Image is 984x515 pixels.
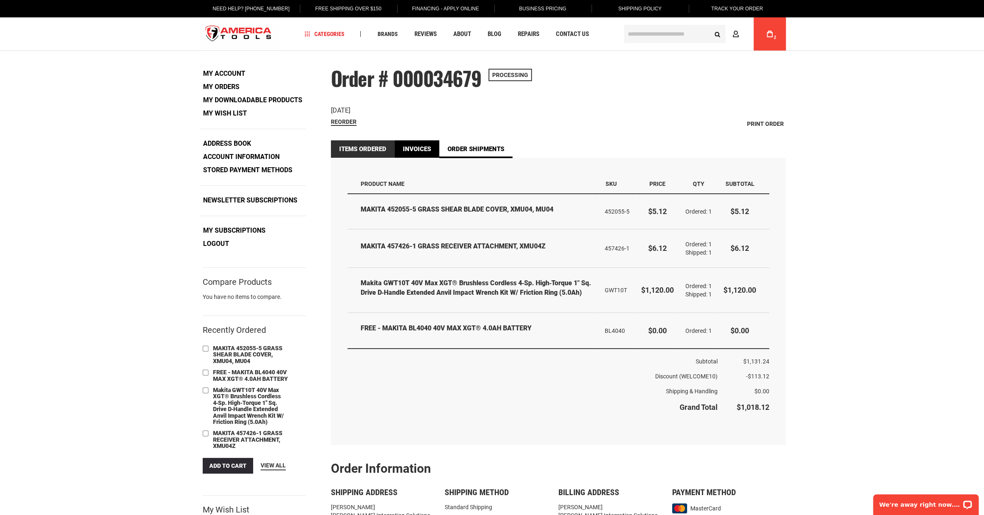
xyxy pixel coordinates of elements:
[487,31,501,37] span: Blog
[641,286,674,294] span: $1,120.00
[730,326,749,335] span: $0.00
[723,286,756,294] span: $1,120.00
[730,244,749,253] span: $6.12
[709,241,712,248] span: 1
[710,26,725,42] button: Search
[410,29,440,40] a: Reviews
[445,503,558,511] div: Standard Shipping
[200,194,300,207] a: Newsletter Subscriptions
[709,291,712,298] span: 1
[709,327,712,334] span: 1
[304,31,344,37] span: Categories
[488,69,532,81] span: Processing
[331,118,357,126] a: Reorder
[685,208,709,215] span: Ordered
[200,94,305,106] a: My Downloadable Products
[203,458,253,474] button: Add to Cart
[439,140,512,158] a: Order Shipments
[648,326,667,335] span: $0.00
[213,369,288,382] span: FREE - MAKITA BL4040 40V MAX XGT® 4.0AH BATTERY
[746,373,769,380] span: -$113.12
[514,29,543,40] a: Repairs
[709,283,712,289] span: 1
[618,6,662,12] span: Shipping Policy
[552,29,592,40] a: Contact Us
[672,503,687,513] img: mastercard.png
[301,29,348,40] a: Categories
[331,140,395,158] strong: Items Ordered
[213,430,283,449] span: MAKITA 457426-1 GRASS RECEIVER ATTACHMENT, XMU04Z
[200,67,248,80] a: My Account
[200,137,254,150] a: Address Book
[361,279,593,298] strong: Makita GWT10T 40V max XGT® Brushless Cordless 4‑Sp. High‑Torque 1" Sq. Drive D‑Handle Extended An...
[331,118,357,125] span: Reorder
[685,249,709,256] span: Shipped
[361,205,593,214] strong: MAKITA 452055-5 GRASS SHEAR BLADE COVER, XMU04, MU04
[347,369,718,384] th: Discount (WELCOME10)
[709,249,712,256] span: 1
[213,345,283,364] span: MAKITA 452055-5 GRASS SHEAR BLADE COVER, XMU04, MU04
[211,386,294,427] a: Makita GWT10T 40V max XGT® Brushless Cordless 4‑Sp. High‑Torque 1" Sq. Drive D‑Handle Extended An...
[599,174,635,194] th: SKU
[709,208,712,215] span: 1
[200,238,232,250] a: Logout
[774,35,776,40] span: 2
[211,344,294,366] a: MAKITA 452055-5 GRASS SHEAR BLADE COVER, XMU04, MU04
[211,368,294,384] a: FREE - MAKITA BL4040 40V MAX XGT® 4.0AH BATTERY
[558,487,619,497] span: Billing Address
[672,487,736,497] span: Payment Method
[718,174,769,194] th: Subtotal
[484,29,505,40] a: Blog
[737,403,769,412] span: $1,018.12
[685,241,709,248] span: Ordered
[199,19,279,50] img: America Tools
[200,151,283,163] a: Account Information
[762,17,778,51] a: 2
[680,174,718,194] th: Qty
[377,31,397,37] span: Brands
[395,140,439,158] a: Invoices
[331,461,431,476] strong: Order Information
[685,291,709,298] span: Shipped
[685,283,709,289] span: Ordered
[414,31,436,37] span: Reviews
[599,229,635,268] td: 457426-1
[331,487,397,497] span: Shipping Address
[203,83,239,91] strong: My Orders
[211,429,294,451] a: MAKITA 457426-1 GRASS RECEIVER ATTACHMENT, XMU04Z
[743,358,769,365] span: $1,131.24
[730,207,749,216] span: $5.12
[347,384,718,399] th: Shipping & Handling
[747,120,784,127] span: Print Order
[453,31,471,37] span: About
[203,325,266,335] strong: Recently Ordered
[261,461,286,470] a: View All
[200,107,250,120] a: My Wish List
[599,268,635,313] td: GWT10T
[209,462,247,469] span: Add to Cart
[445,487,509,497] span: Shipping Method
[203,506,249,513] strong: My Wish List
[680,403,718,412] strong: Grand Total
[449,29,474,40] a: About
[648,244,667,253] span: $6.12
[203,278,272,286] strong: Compare Products
[200,81,242,93] a: My Orders
[361,242,593,251] strong: MAKITA 457426-1 GRASS RECEIVER ATTACHMENT, XMU04Z
[213,387,284,425] span: Makita GWT10T 40V max XGT® Brushless Cordless 4‑Sp. High‑Torque 1" Sq. Drive D‑Handle Extended An...
[635,174,680,194] th: Price
[555,31,589,37] span: Contact Us
[868,489,984,515] iframe: LiveChat chat widget
[648,207,667,216] span: $5.12
[373,29,401,40] a: Brands
[203,293,306,309] div: You have no items to compare.
[745,118,786,130] a: Print Order
[361,324,593,333] strong: FREE - MAKITA BL4040 40V MAX XGT® 4.0AH BATTERY
[754,388,769,395] span: $0.00
[685,327,709,334] span: Ordered
[347,174,599,194] th: Product Name
[517,31,539,37] span: Repairs
[331,106,350,114] span: [DATE]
